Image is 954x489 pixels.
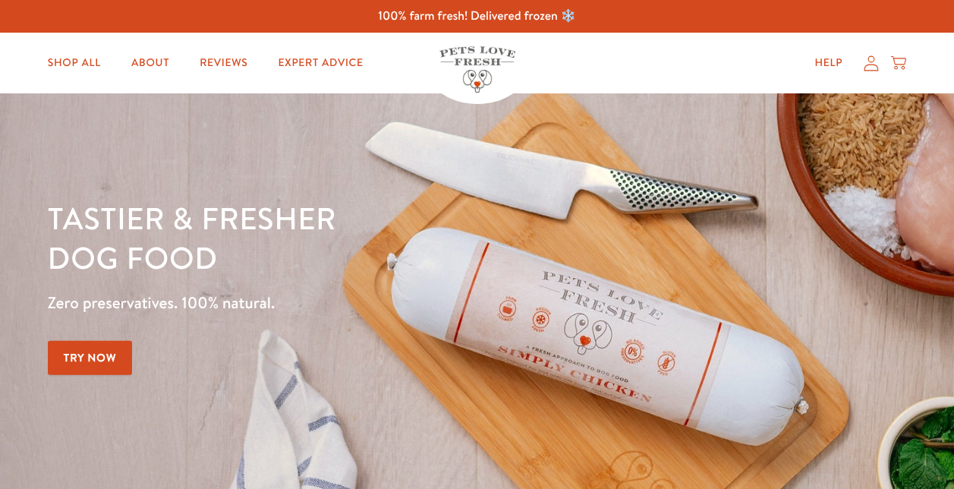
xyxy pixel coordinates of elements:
a: Reviews [187,48,260,78]
a: Shop All [36,48,113,78]
img: Pets Love Fresh [439,46,515,93]
a: About [119,48,181,78]
h1: Tastier & fresher dog food [48,198,620,277]
a: Try Now [48,341,133,375]
a: Help [802,48,855,78]
p: Zero preservatives. 100% natural. [48,289,620,317]
a: Expert Advice [266,48,376,78]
